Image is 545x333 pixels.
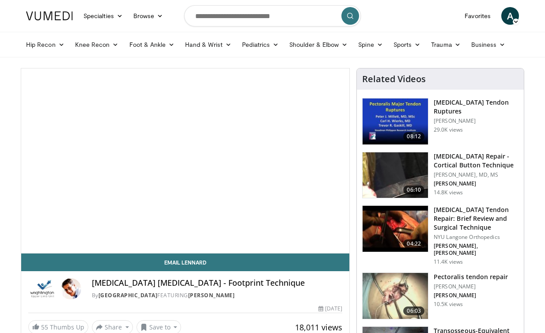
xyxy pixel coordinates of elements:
a: A [501,7,519,25]
img: 320463_0002_1.png.150x105_q85_crop-smart_upscale.jpg [363,273,428,319]
a: [PERSON_NAME] [188,291,235,299]
img: Wrightington Hospital [28,278,57,299]
video-js: Video Player [21,68,349,254]
a: Knee Recon [70,36,124,53]
h3: [MEDICAL_DATA] Tendon Ruptures [434,98,519,116]
img: 159936_0000_1.png.150x105_q85_crop-smart_upscale.jpg [363,98,428,144]
a: Pediatrics [237,36,284,53]
p: 14.8K views [434,189,463,196]
p: 11.4K views [434,258,463,265]
p: [PERSON_NAME] [434,283,508,290]
p: [PERSON_NAME], MD, MS [434,171,519,178]
a: Email Lennard [21,254,349,271]
a: Hand & Wrist [180,36,237,53]
p: [PERSON_NAME] [434,292,508,299]
h4: Related Videos [362,74,426,84]
a: Spine [353,36,388,53]
h3: [MEDICAL_DATA] Repair - Cortical Button Technique [434,152,519,170]
h4: [MEDICAL_DATA] [MEDICAL_DATA] - Footprint Technique [92,278,342,288]
h3: Pectoralis tendon repair [434,272,508,281]
img: Avatar [60,278,81,299]
input: Search topics, interventions [184,5,361,26]
span: 55 [41,323,48,331]
h3: [MEDICAL_DATA] Tendon Repair: Brief Review and Surgical Technique [434,205,519,232]
div: [DATE] [318,305,342,313]
p: 29.0K views [434,126,463,133]
a: 08:12 [MEDICAL_DATA] Tendon Ruptures [PERSON_NAME] 29.0K views [362,98,519,145]
a: Browse [128,7,169,25]
span: 04:22 [403,239,424,248]
span: 06:03 [403,307,424,315]
a: Favorites [459,7,496,25]
a: Sports [388,36,426,53]
a: Shoulder & Elbow [284,36,353,53]
img: VuMedi Logo [26,11,73,20]
p: [PERSON_NAME] [434,117,519,125]
span: 18,011 views [295,322,342,333]
a: Trauma [426,36,466,53]
p: NYU Langone Orthopedics [434,234,519,241]
img: XzOTlMlQSGUnbGTX4xMDoxOjA4MTsiGN.150x105_q85_crop-smart_upscale.jpg [363,152,428,198]
p: [PERSON_NAME], [PERSON_NAME] [434,242,519,257]
span: 08:12 [403,132,424,141]
a: Business [466,36,511,53]
p: 10.5K views [434,301,463,308]
img: E-HI8y-Omg85H4KX4xMDoxOmdtO40mAx.150x105_q85_crop-smart_upscale.jpg [363,206,428,252]
a: 06:03 Pectoralis tendon repair [PERSON_NAME] [PERSON_NAME] 10.5K views [362,272,519,319]
a: 04:22 [MEDICAL_DATA] Tendon Repair: Brief Review and Surgical Technique NYU Langone Orthopedics [... [362,205,519,265]
a: Hip Recon [21,36,70,53]
a: [GEOGRAPHIC_DATA] [98,291,158,299]
span: 06:10 [403,185,424,194]
p: [PERSON_NAME] [434,180,519,187]
a: 06:10 [MEDICAL_DATA] Repair - Cortical Button Technique [PERSON_NAME], MD, MS [PERSON_NAME] 14.8K... [362,152,519,199]
div: By FEATURING [92,291,342,299]
a: Foot & Ankle [124,36,180,53]
a: Specialties [78,7,128,25]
